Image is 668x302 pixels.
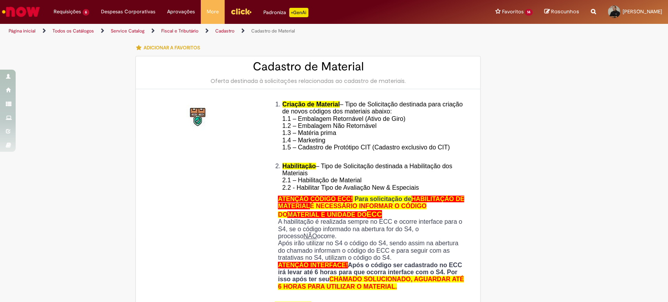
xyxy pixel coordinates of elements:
span: MATERIAL E UNIDADE DO [287,211,366,218]
p: A habilitação é realizada sempre no ECC e ocorre interface para o S4, se o código informado na ab... [278,218,466,240]
span: Rascunhos [551,8,579,15]
span: – Tipo de Solicitação destinada a Habilitação dos Materiais 2.1 – Habilitação de Material 2.2 - H... [282,163,452,191]
span: Despesas Corporativas [101,8,155,16]
div: Padroniza [263,8,308,17]
a: Fiscal e Tributário [161,28,198,34]
span: [PERSON_NAME] [623,8,662,15]
a: Rascunhos [544,8,579,16]
div: Oferta destinada à solicitações relacionadas ao cadastro de materiais. [144,77,472,85]
span: ATENÇÃO INTERFACE! [278,262,348,268]
span: CHAMADO SOLUCIONADO, AGUARDAR ATÉ 6 HORAS PARA UTILIZAR O MATERIAL. [278,276,464,289]
a: Service Catalog [111,28,144,34]
ul: Trilhas de página [6,24,439,38]
a: Página inicial [9,28,36,34]
span: ATENÇÃO CÓDIGO ECC! [278,196,353,202]
span: Habilitação [282,163,315,169]
a: Cadastro [215,28,234,34]
span: É NECESSÁRIO INFORMAR O CÓDIGO DO [278,203,426,218]
span: Para solicitação de [355,196,411,202]
span: Criação de Material [282,101,340,108]
span: Aprovações [167,8,195,16]
a: Todos os Catálogos [52,28,94,34]
p: +GenAi [289,8,308,17]
span: – Tipo de Solicitação destinada para criação de novos códigos dos materiais abaixo: 1.1 – Embalag... [282,101,463,158]
h2: Cadastro de Material [144,60,472,73]
a: Cadastro de Material [251,28,295,34]
span: 6 [83,9,89,16]
u: NÃO [303,233,317,239]
span: Favoritos [502,8,523,16]
span: Requisições [54,8,81,16]
span: 14 [525,9,533,16]
button: Adicionar a Favoritos [135,40,204,56]
img: click_logo_yellow_360x200.png [230,5,252,17]
span: Adicionar a Favoritos [143,45,200,51]
span: More [207,8,219,16]
span: ECC [367,210,382,218]
img: Cadastro de Material [186,105,211,130]
strong: Após o código ser cadastrado no ECC irá levar até 6 horas para que ocorra interface com o S4. Por... [278,262,464,290]
span: HABILITAÇÃO DE MATERIAL [278,196,464,209]
p: Após irão utilizar no S4 o código do S4, sendo assim na abertura do chamado informam o código do ... [278,240,466,261]
img: ServiceNow [1,4,41,20]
